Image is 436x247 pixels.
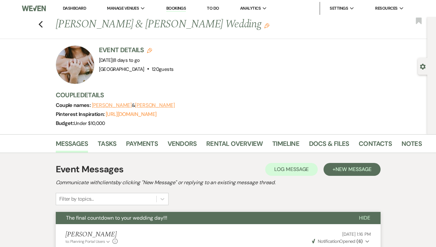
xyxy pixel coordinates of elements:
[274,166,309,173] span: Log Message
[311,238,371,245] button: NotificationOpened (6)
[56,138,88,153] a: Messages
[56,212,349,224] button: The final countdown to your wedding day!!!
[135,103,175,108] button: [PERSON_NAME]
[359,214,370,221] span: Hide
[56,120,74,127] span: Budget:
[335,166,371,173] span: New Message
[402,138,422,153] a: Notes
[56,179,381,186] h2: Communicate with clients by clicking "New Message" or replying to an existing message thread.
[56,102,92,109] span: Couple names:
[324,163,380,176] button: +New Message
[56,17,344,32] h1: [PERSON_NAME] & [PERSON_NAME] Wedding
[420,63,426,69] button: Open lead details
[106,111,156,118] a: [URL][DOMAIN_NAME]
[98,138,116,153] a: Tasks
[22,2,46,15] img: Weven Logo
[152,66,173,72] span: 120 guests
[168,138,197,153] a: Vendors
[312,238,363,244] span: Opened
[318,238,339,244] span: Notification
[272,138,299,153] a: Timeline
[265,163,318,176] button: Log Message
[264,23,269,28] button: Edit
[65,239,105,244] span: to: Planning Portal Users
[99,66,144,72] span: [GEOGRAPHIC_DATA]
[206,138,263,153] a: Rental Overview
[66,214,167,221] span: The final countdown to your wedding day!!!
[56,90,417,100] h3: Couple Details
[92,103,132,108] button: [PERSON_NAME]
[375,5,397,12] span: Resources
[112,57,140,63] span: |
[349,212,381,224] button: Hide
[65,239,111,244] button: to: Planning Portal Users
[65,231,118,239] h5: [PERSON_NAME]
[99,45,174,54] h3: Event Details
[126,138,158,153] a: Payments
[166,5,186,12] a: Bookings
[63,5,86,11] a: Dashboard
[59,195,94,203] div: Filter by topics...
[99,57,140,63] span: [DATE]
[207,5,219,11] a: To Do
[74,120,105,127] span: Under $10,000
[113,57,140,63] span: 8 days to go
[56,163,124,176] h1: Event Messages
[330,5,348,12] span: Settings
[240,5,261,12] span: Analytics
[92,102,175,109] span: &
[342,231,371,237] span: [DATE] 1:16 PM
[356,238,363,244] strong: ( 6 )
[56,111,106,118] span: Pinterest Inspiration:
[309,138,349,153] a: Docs & Files
[359,138,392,153] a: Contacts
[107,5,139,12] span: Manage Venues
